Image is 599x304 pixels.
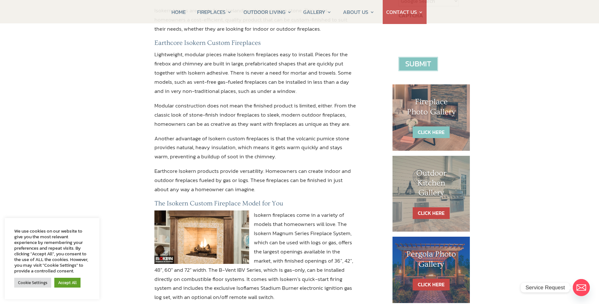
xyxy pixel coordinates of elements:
h4: The Isokern Custom Fireplace Model for You [154,199,357,210]
div: We use cookies on our website to give you the most relevant experience by remembering your prefer... [14,228,90,274]
a: Email [573,279,590,296]
img: isokern Custom Fireplace [154,210,249,264]
p: Another advantage of Isokern custom fireplaces is that the volcanic pumice stone provides natural... [154,134,357,167]
h1: Fireplace Photo Gallery [405,97,458,120]
input: Submit [398,57,438,71]
a: Cookie Settings [14,278,51,288]
a: CLICK HERE [413,126,450,138]
a: CLICK HERE [413,279,450,290]
p: Lightweight, modular pieces make Isokern fireplaces easy to install. Pieces for the firebox and c... [154,50,357,101]
iframe: reCAPTCHA [398,22,494,47]
h1: Pergola Photo Gallery [405,249,458,272]
p: Modular construction does not mean the finished product is limited, either. From the classic look... [154,101,357,134]
h4: Earthcore Isokern Custom Fireplaces [154,39,357,50]
a: Accept All [54,278,81,288]
p: Earthcore Isokern products provide versatility. Homeowners can create indoor and outdoor fireplac... [154,167,357,199]
h1: Outdoor Kitchen Gallery [405,168,458,201]
a: CLICK HERE [413,207,450,219]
